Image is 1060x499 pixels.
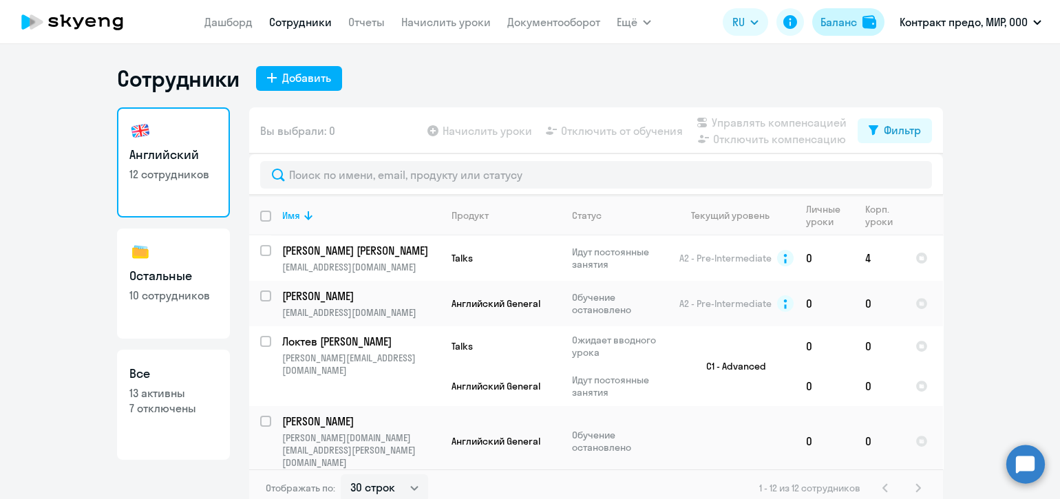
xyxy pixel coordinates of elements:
[812,8,884,36] button: Балансbalance
[617,14,637,30] span: Ещё
[806,203,854,228] div: Личные уроки
[282,306,440,319] p: [EMAIL_ADDRESS][DOMAIN_NAME]
[282,334,440,349] a: Локтев [PERSON_NAME]
[691,209,770,222] div: Текущий уровень
[795,235,854,281] td: 0
[117,107,230,217] a: Английский12 сотрудников
[129,401,218,416] p: 7 отключены
[865,203,904,228] div: Корп. уроки
[282,414,438,429] p: [PERSON_NAME]
[667,326,795,406] td: C1 - Advanced
[854,406,904,476] td: 0
[572,209,602,222] div: Статус
[452,209,489,222] div: Продукт
[282,243,440,258] a: [PERSON_NAME] [PERSON_NAME]
[401,15,491,29] a: Начислить уроки
[129,267,218,285] h3: Остальные
[452,380,540,392] span: Английский General
[884,122,921,138] div: Фильтр
[452,435,540,447] span: Английский General
[269,15,332,29] a: Сотрудники
[795,366,854,406] td: 0
[282,288,440,304] a: [PERSON_NAME]
[452,340,473,352] span: Talks
[282,70,331,86] div: Добавить
[282,432,440,469] p: [PERSON_NAME][DOMAIN_NAME][EMAIL_ADDRESS][PERSON_NAME][DOMAIN_NAME]
[129,167,218,182] p: 12 сотрудников
[282,209,440,222] div: Имя
[572,374,666,399] p: Идут постоянные занятия
[858,118,932,143] button: Фильтр
[900,14,1028,30] p: Контракт предо, МИР, ООО
[617,8,651,36] button: Ещё
[854,281,904,326] td: 0
[129,146,218,164] h3: Английский
[759,482,860,494] span: 1 - 12 из 12 сотрудников
[348,15,385,29] a: Отчеты
[204,15,253,29] a: Дашборд
[452,297,540,310] span: Английский General
[862,15,876,29] img: balance
[795,406,854,476] td: 0
[266,482,335,494] span: Отображать по:
[282,209,300,222] div: Имя
[854,235,904,281] td: 4
[260,161,932,189] input: Поиск по имени, email, продукту или статусу
[572,291,666,316] p: Обучение остановлено
[256,66,342,91] button: Добавить
[795,326,854,366] td: 0
[129,385,218,401] p: 13 активны
[507,15,600,29] a: Документооборот
[117,65,240,92] h1: Сотрудники
[678,209,794,222] div: Текущий уровень
[679,252,772,264] span: A2 - Pre-Intermediate
[282,261,440,273] p: [EMAIL_ADDRESS][DOMAIN_NAME]
[282,334,438,349] p: Локтев [PERSON_NAME]
[572,429,666,454] p: Обучение остановлено
[854,366,904,406] td: 0
[572,334,666,359] p: Ожидает вводного урока
[260,123,335,139] span: Вы выбрали: 0
[893,6,1048,39] button: Контракт предо, МИР, ООО
[282,288,438,304] p: [PERSON_NAME]
[117,229,230,339] a: Остальные10 сотрудников
[723,8,768,36] button: RU
[282,414,440,429] a: [PERSON_NAME]
[129,120,151,142] img: english
[572,246,666,270] p: Идут постоянные занятия
[679,297,772,310] span: A2 - Pre-Intermediate
[732,14,745,30] span: RU
[117,350,230,460] a: Все13 активны7 отключены
[129,365,218,383] h3: Все
[282,352,440,376] p: [PERSON_NAME][EMAIL_ADDRESS][DOMAIN_NAME]
[795,281,854,326] td: 0
[129,288,218,303] p: 10 сотрудников
[282,243,438,258] p: [PERSON_NAME] [PERSON_NAME]
[820,14,857,30] div: Баланс
[452,252,473,264] span: Talks
[854,326,904,366] td: 0
[129,241,151,263] img: others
